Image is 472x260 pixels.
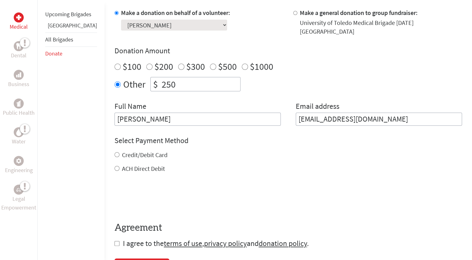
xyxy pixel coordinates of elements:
img: Water [16,128,21,136]
div: Public Health [14,99,24,108]
label: Credit/Debit Card [122,151,168,159]
div: $ [151,77,160,91]
li: Donate [45,47,97,60]
label: Make a general donation to group fundraiser: [300,9,418,17]
img: Business [16,72,21,77]
a: MedicalMedical [10,12,28,31]
a: Public HealthPublic Health [3,99,35,117]
div: University of Toledo Medical Brigade [DATE] [GEOGRAPHIC_DATA] [300,18,462,36]
label: $300 [186,60,205,72]
li: Guatemala [45,21,97,32]
li: Upcoming Brigades [45,7,97,21]
a: donation policy [259,238,307,248]
label: Email address [296,101,339,113]
div: Water [14,127,24,137]
span: I agree to the , and . [123,238,309,248]
div: Dental [14,41,24,51]
a: WaterWater [12,127,26,146]
h4: Donation Amount [114,46,462,56]
input: Your Email [296,113,462,126]
label: Make a donation on behalf of a volunteer: [121,9,230,17]
label: $500 [218,60,237,72]
div: Business [14,70,24,80]
a: Legal EmpowermentLegal Empowerment [1,185,36,212]
h4: Select Payment Method [114,136,462,146]
a: DentalDental [11,41,27,60]
label: $1000 [250,60,273,72]
a: [GEOGRAPHIC_DATA] [48,22,97,29]
a: terms of use [164,238,202,248]
label: $200 [154,60,173,72]
label: Other [123,77,145,91]
img: Legal Empowerment [16,188,21,191]
a: privacy policy [204,238,247,248]
input: Enter Full Name [114,113,281,126]
div: Engineering [14,156,24,166]
input: Enter Amount [160,77,240,91]
a: EngineeringEngineering [5,156,33,175]
div: Medical [14,12,24,22]
div: Legal Empowerment [14,185,24,195]
img: Public Health [16,100,21,107]
p: Medical [10,22,28,31]
p: Business [8,80,29,89]
img: Engineering [16,158,21,163]
a: BusinessBusiness [8,70,29,89]
p: Public Health [3,108,35,117]
a: All Brigades [45,36,73,43]
p: Engineering [5,166,33,175]
p: Dental [11,51,27,60]
label: $100 [123,60,141,72]
img: Dental [16,43,21,49]
iframe: reCAPTCHA [114,185,209,210]
li: All Brigades [45,32,97,47]
label: ACH Direct Debit [122,165,165,172]
label: Full Name [114,101,146,113]
img: Medical [16,15,21,20]
p: Legal Empowerment [1,195,36,212]
p: Water [12,137,26,146]
a: Upcoming Brigades [45,11,91,18]
h4: Agreement [114,222,462,234]
a: Donate [45,50,62,57]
